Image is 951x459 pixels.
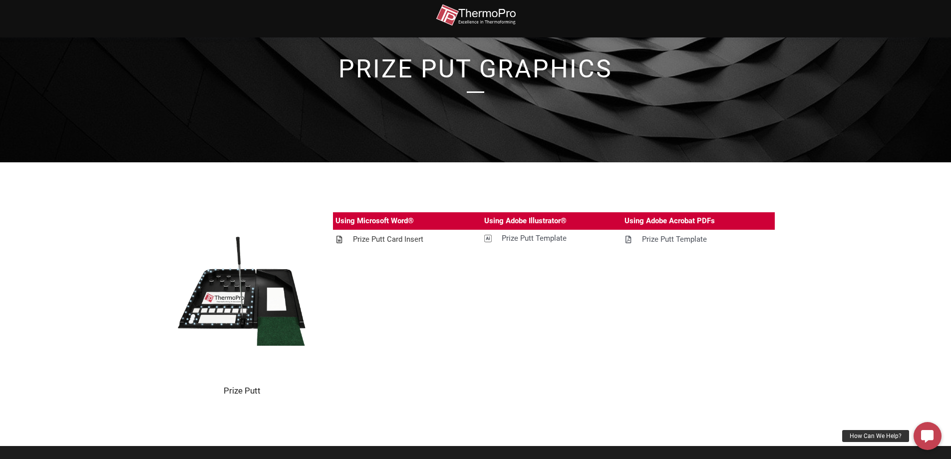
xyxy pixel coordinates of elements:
img: thermopro-logo-non-iso [436,4,516,26]
a: Prize Putt Template [482,230,622,247]
a: Prize Putt Card Insert [333,231,482,248]
a: Prize Putt Template [622,231,775,248]
div: Using Adobe Illustrator® [484,215,567,227]
h2: Prize Putt [176,385,308,396]
div: Prize Putt Template [502,232,567,245]
a: How Can We Help? [914,422,942,450]
h1: Prize Put Graphics [191,56,760,81]
div: Prize Putt Card Insert [353,233,423,246]
div: Using Adobe Acrobat PDFs [625,215,715,227]
div: Prize Putt Template [642,233,707,246]
div: Using Microsoft Word® [335,215,414,227]
div: How Can We Help? [842,430,909,442]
